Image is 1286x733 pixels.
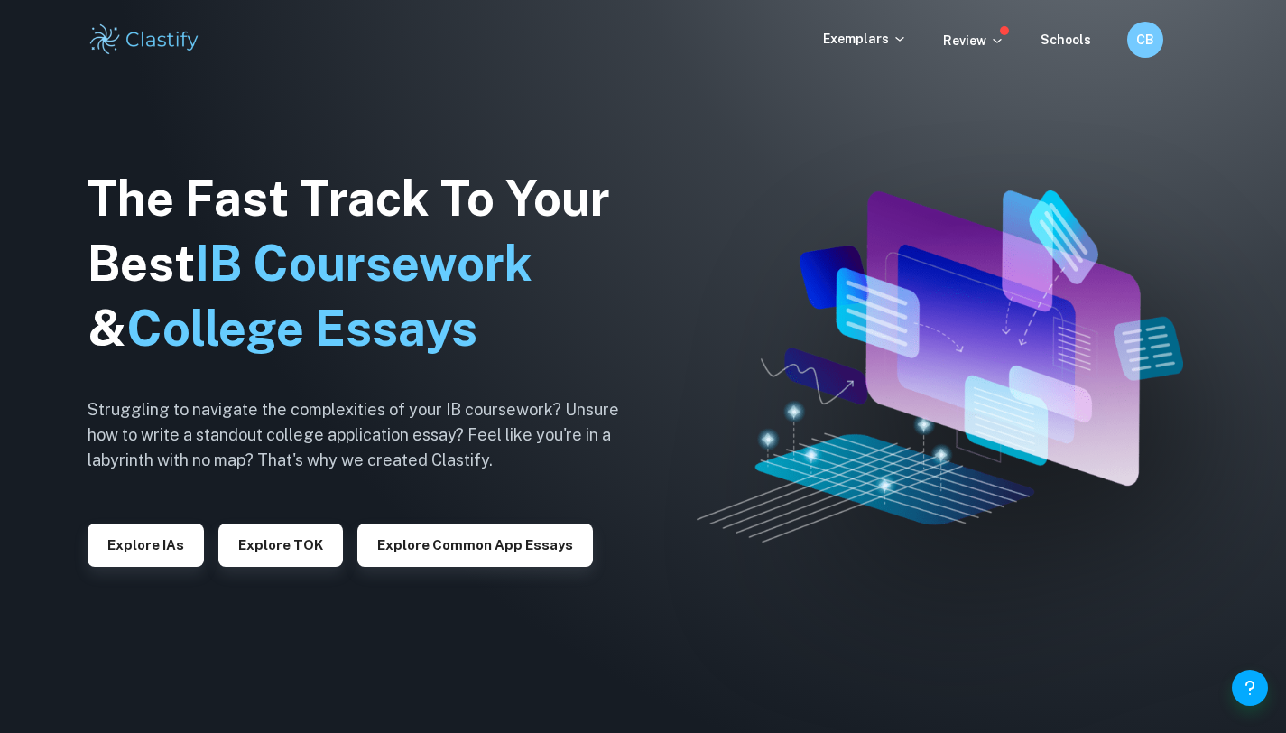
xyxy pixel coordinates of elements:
[88,535,204,552] a: Explore IAs
[1041,32,1091,47] a: Schools
[126,300,477,357] span: College Essays
[218,535,343,552] a: Explore TOK
[1232,670,1268,706] button: Help and Feedback
[218,524,343,567] button: Explore TOK
[1127,22,1163,58] button: CB
[943,31,1004,51] p: Review
[88,524,204,567] button: Explore IAs
[88,397,647,473] h6: Struggling to navigate the complexities of your IB coursework? Unsure how to write a standout col...
[88,166,647,361] h1: The Fast Track To Your Best &
[195,235,532,292] span: IB Coursework
[697,190,1183,543] img: Clastify hero
[88,22,202,58] img: Clastify logo
[823,29,907,49] p: Exemplars
[357,535,593,552] a: Explore Common App essays
[1134,30,1155,50] h6: CB
[357,524,593,567] button: Explore Common App essays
